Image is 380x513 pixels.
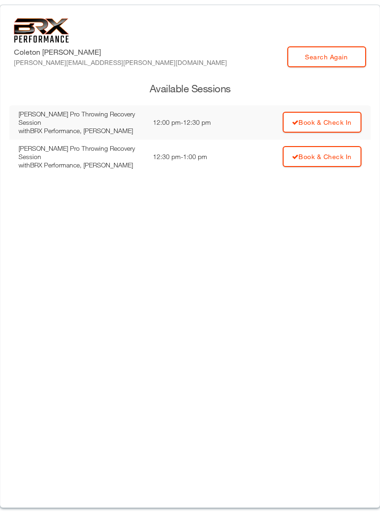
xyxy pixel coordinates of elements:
[283,112,361,133] a: Book & Check In
[14,46,227,67] label: Coleton [PERSON_NAME]
[148,105,242,140] td: 12:00 pm - 12:30 pm
[19,110,144,127] div: [PERSON_NAME] Pro Throwing Recovery Session
[14,58,227,67] div: [PERSON_NAME][EMAIL_ADDRESS][PERSON_NAME][DOMAIN_NAME]
[9,82,371,96] h3: Available Sessions
[148,140,242,174] td: 12:30 pm - 1:00 pm
[19,127,144,135] div: with BRX Performance, [PERSON_NAME]
[14,18,69,43] img: 6f7da32581c89ca25d665dc3aae533e4f14fe3ef_original.svg
[19,161,144,169] div: with BRX Performance, [PERSON_NAME]
[283,146,361,167] a: Book & Check In
[287,46,366,67] a: Search Again
[19,144,144,161] div: [PERSON_NAME] Pro Throwing Recovery Session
